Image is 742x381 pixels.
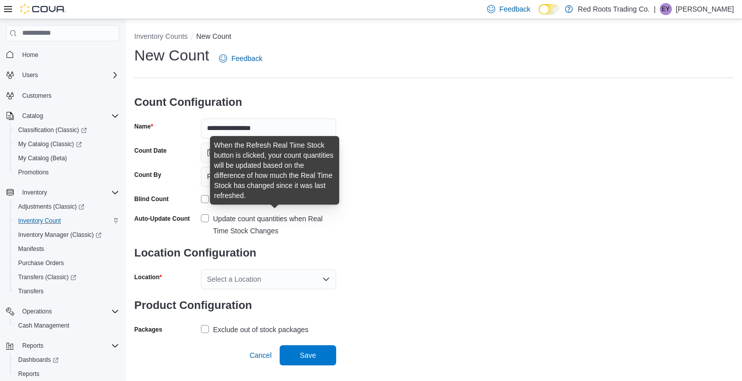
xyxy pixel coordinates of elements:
[22,112,43,120] span: Catalog
[214,140,335,201] div: When the Refresh Real Time Stock button is clicked, your count quantities will be updated based o...
[10,270,123,284] a: Transfers (Classic)
[18,186,119,199] span: Inventory
[10,200,123,214] a: Adjustments (Classic)
[14,354,63,366] a: Dashboards
[280,345,336,365] button: Save
[14,257,68,269] a: Purchase Orders
[10,228,123,242] a: Inventory Manager (Classic)
[14,320,119,332] span: Cash Management
[134,31,734,43] nav: An example of EuiBreadcrumbs
[134,45,209,66] h1: New Count
[245,345,276,365] button: Cancel
[14,257,119,269] span: Purchase Orders
[14,166,53,178] a: Promotions
[2,88,123,103] button: Customers
[14,368,43,380] a: Reports
[18,231,101,239] span: Inventory Manager (Classic)
[215,48,266,69] a: Feedback
[14,152,119,164] span: My Catalog (Beta)
[10,256,123,270] button: Purchase Orders
[201,143,336,163] input: Press the down key to open a popover containing a calendar.
[10,137,123,151] a: My Catalog (Classic)
[14,229,105,241] a: Inventory Manager (Classic)
[134,195,169,203] div: Blind Count
[18,140,82,148] span: My Catalog (Classic)
[18,90,56,102] a: Customers
[2,109,123,123] button: Catalog
[2,47,123,62] button: Home
[14,271,119,283] span: Transfers (Classic)
[18,356,59,364] span: Dashboards
[14,354,119,366] span: Dashboards
[18,245,44,253] span: Manifests
[196,32,231,40] button: New Count
[662,3,670,15] span: EY
[18,340,119,352] span: Reports
[18,340,47,352] button: Reports
[14,152,71,164] a: My Catalog (Beta)
[14,138,86,150] a: My Catalog (Classic)
[22,342,43,350] span: Reports
[10,319,123,333] button: Cash Management
[14,138,119,150] span: My Catalog (Classic)
[539,4,560,15] input: Dark Mode
[10,353,123,367] a: Dashboards
[10,214,123,228] button: Inventory Count
[134,147,167,155] label: Count Date
[22,71,38,79] span: Users
[676,3,734,15] p: [PERSON_NAME]
[18,305,56,317] button: Operations
[20,4,66,14] img: Cova
[134,289,336,322] h3: Product Configuration
[14,201,119,213] span: Adjustments (Classic)
[18,89,119,102] span: Customers
[134,86,336,118] h3: Count Configuration
[2,339,123,353] button: Reports
[578,3,650,15] p: Red Roots Trading Co.
[213,213,336,237] div: Update count quantities when Real Time Stock Changes
[134,32,188,40] button: Inventory Counts
[14,229,119,241] span: Inventory Manager (Classic)
[18,48,119,61] span: Home
[322,275,330,283] button: Open list of options
[18,370,39,378] span: Reports
[207,170,235,182] span: Products
[22,51,38,59] span: Home
[14,124,91,136] a: Classification (Classic)
[18,305,119,317] span: Operations
[14,368,119,380] span: Reports
[18,186,51,199] button: Inventory
[134,273,162,281] label: Location
[249,350,272,360] span: Cancel
[22,92,51,100] span: Customers
[14,285,119,297] span: Transfers
[14,215,65,227] a: Inventory Count
[14,243,119,255] span: Manifests
[18,69,42,81] button: Users
[499,4,530,14] span: Feedback
[22,188,47,197] span: Inventory
[660,3,672,15] div: Eden Yohannes
[18,203,84,211] span: Adjustments (Classic)
[14,271,80,283] a: Transfers (Classic)
[18,126,87,134] span: Classification (Classic)
[134,171,161,179] label: Count By
[14,124,119,136] span: Classification (Classic)
[10,242,123,256] button: Manifests
[18,259,64,267] span: Purchase Orders
[22,307,52,315] span: Operations
[134,326,162,334] label: Packages
[18,154,67,162] span: My Catalog (Beta)
[654,3,656,15] p: |
[18,168,49,176] span: Promotions
[14,201,88,213] a: Adjustments (Classic)
[10,367,123,381] button: Reports
[2,185,123,200] button: Inventory
[14,243,48,255] a: Manifests
[18,110,119,122] span: Catalog
[134,237,336,269] h3: Location Configuration
[14,166,119,178] span: Promotions
[2,68,123,82] button: Users
[10,284,123,298] button: Transfers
